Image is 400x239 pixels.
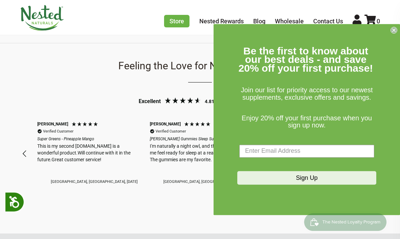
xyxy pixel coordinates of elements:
[139,98,161,105] div: Excellent
[37,143,138,163] div: This is my second [DOMAIN_NAME] is a wonderful product.Will continue with it in the future.Great ...
[144,119,256,189] div: Review by Sarah, 5 out of 5 stars
[242,114,372,129] span: Enjoy 20% off your first purchase when you sign up now.
[37,121,68,127] div: [PERSON_NAME]
[313,18,343,25] a: Contact Us
[17,112,383,196] div: Customer reviews carousel
[377,18,380,25] span: 0
[239,145,374,158] input: Enter Email Address
[364,18,380,25] a: 0
[391,27,397,33] button: Close dialog
[20,5,64,31] img: Nested Naturals
[205,99,214,104] span: 4.81
[31,112,369,196] div: Customer reviews
[184,121,213,128] div: 5 Stars
[31,119,144,189] div: Review by Brooke, 5 out of 5 stars
[71,121,100,128] div: 5 Stars
[150,143,250,163] div: I'm naturally a night owl, and these really help me feel ready for sleep at a reasonable hour. Th...
[150,121,181,127] div: [PERSON_NAME]
[214,24,400,215] div: FLYOUT Form
[17,146,33,162] div: REVIEWS.io Carousel Scroll Left
[51,179,138,184] div: [GEOGRAPHIC_DATA], [GEOGRAPHIC_DATA], [DATE]
[150,136,250,142] em: [PERSON_NAME] Gummies Sleep Supplement
[298,212,393,232] iframe: Button to open loyalty program pop-up
[156,129,186,134] div: Verified Customer
[237,171,376,185] button: Sign Up
[163,179,250,184] div: [GEOGRAPHIC_DATA], [GEOGRAPHIC_DATA], [DATE]
[275,18,304,25] a: Wholesale
[239,45,373,74] span: Be the first to know about our best deals - and save 20% off your first purchase!
[199,18,244,25] a: Nested Rewards
[253,18,265,25] a: Blog
[37,136,138,142] em: Super Greens - Pineapple Mango
[205,98,234,105] div: based on
[241,87,373,101] span: Join our list for priority access to our newest supplements, exclusive offers and savings.
[43,129,74,134] div: Verified Customer
[164,15,189,27] a: Store
[162,97,203,106] div: 4.81 Stars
